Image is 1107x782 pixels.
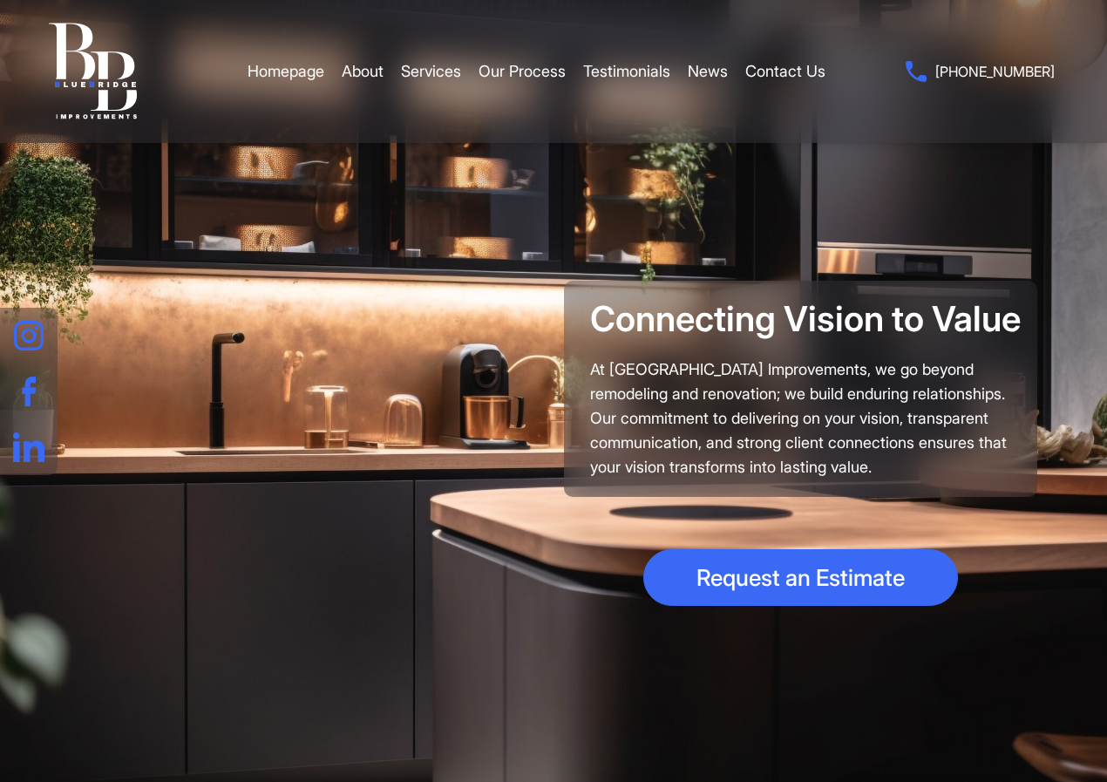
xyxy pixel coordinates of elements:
a: News [688,45,728,98]
a: Our Process [479,45,566,98]
a: Contact Us [745,45,825,98]
h1: Connecting Vision to Value [590,298,1011,340]
a: Testimonials [583,45,670,98]
a: Request an Estimate [643,549,958,606]
a: Services [401,45,461,98]
a: [PHONE_NUMBER] [906,59,1055,84]
div: At [GEOGRAPHIC_DATA] Improvements, we go beyond remodeling and renovation; we build enduring rela... [590,357,1011,479]
span: [PHONE_NUMBER] [935,59,1055,84]
a: About [342,45,384,98]
a: Homepage [248,45,324,98]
